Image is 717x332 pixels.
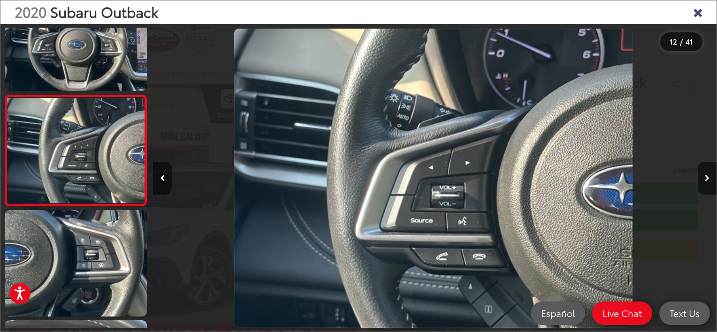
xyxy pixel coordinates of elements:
a: Español [531,302,585,325]
span: Live Chat [598,307,647,319]
span: Español [536,307,580,319]
i: Close gallery [693,6,702,18]
img: 2020 Subaru Outback Limited Limited [234,29,633,327]
span: 12 [670,36,677,46]
img: 2020 Subaru Outback Limited Limited [6,98,146,203]
img: 2020 Subaru Outback Limited Limited [3,209,148,317]
a: Live Chat [592,302,652,325]
span: Text Us [665,307,704,319]
button: Next image [698,162,717,195]
span: Subaru Outback [50,1,158,22]
button: Previous image [153,162,172,195]
div: 2020 Subaru Outback Limited Limited 11 [152,29,715,327]
span: / [679,38,684,45]
span: 2020 [15,1,46,22]
a: Text Us [659,302,710,325]
span: 41 [686,36,693,46]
